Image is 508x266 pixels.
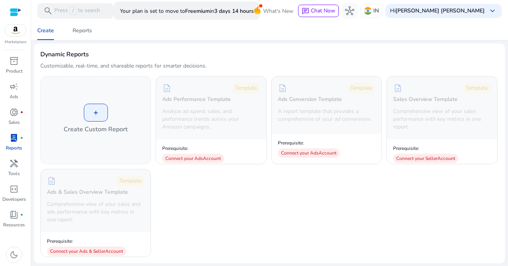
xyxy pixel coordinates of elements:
span: book_4 [9,210,19,219]
span: lab_profile [9,133,19,143]
p: Hi [390,8,485,14]
span: / [69,7,76,15]
div: Connect your Seller Account [393,154,458,163]
span: description [393,83,402,93]
b: Freemium [185,7,210,15]
span: donut_small [9,108,19,117]
span: fiber_manual_record [20,136,23,139]
button: chatChat Now [298,5,339,17]
p: Press to search [54,7,100,15]
p: IN [373,4,379,17]
div: Create [37,28,54,33]
p: Prerequisite: [162,145,224,151]
span: What's New [263,4,293,18]
b: 3 days 14 hours [214,7,254,15]
p: Prerequisite: [278,140,340,146]
div: + [84,104,108,122]
span: fiber_manual_record [20,111,23,114]
h5: Ads & Sales Overview Template [47,189,128,196]
div: Template [116,176,144,186]
h3: Dynamic Reports [40,50,89,59]
p: Marketplace [5,39,26,45]
p: Prerequisite: [47,238,126,244]
p: Ads [10,93,18,100]
span: description [278,83,287,93]
p: Comprehensive view of your sales performance with key metrics in one report. [393,108,491,131]
span: fiber_manual_record [20,213,23,216]
button: hub [342,3,357,19]
p: Developers [2,196,26,203]
div: Template [347,83,375,94]
p: Reports [6,144,22,151]
span: dark_mode [9,250,19,259]
div: Template [463,83,491,94]
span: code_blocks [9,184,19,194]
span: campaign [9,82,19,91]
span: description [162,83,172,93]
b: [PERSON_NAME] [PERSON_NAME] [395,7,485,14]
div: Connect your Ads & Seller Account [47,247,126,256]
span: inventory_2 [9,56,19,66]
h5: Sales Overview Template [393,96,458,103]
p: Prerequisite: [393,145,458,151]
img: amazon.svg [5,24,26,36]
p: Customizable, real-time, and shareable reports for smarter decisions. [40,62,206,70]
p: Analyze ad spend, sales, and performance trends across your Amazon campaigns. [162,108,260,131]
div: Connect your Ads Account [162,154,224,163]
div: Connect your Ads Account [278,148,340,158]
span: hub [345,6,354,16]
span: description [47,176,56,186]
p: Sales [9,119,20,126]
div: Template [232,83,260,94]
span: keyboard_arrow_down [488,6,497,16]
h5: Ads Conversion Template [278,96,342,103]
p: Product [6,68,23,75]
h5: Ads Performance Template [162,96,231,103]
div: Reports [73,28,92,33]
span: search [43,6,53,16]
p: Resources [3,221,25,228]
p: Comprehensive view of your sales and ads performance with key metrics in one report. [47,200,144,224]
span: Chat Now [311,7,335,14]
span: chat [302,7,309,15]
p: Tools [8,170,20,177]
p: Your plan is set to move to in [120,4,254,18]
img: in.svg [364,7,372,15]
p: A report template that provides a comprehensive of your ad conversions. [278,108,375,123]
h4: Create Custom Report [64,125,128,134]
span: handyman [9,159,19,168]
